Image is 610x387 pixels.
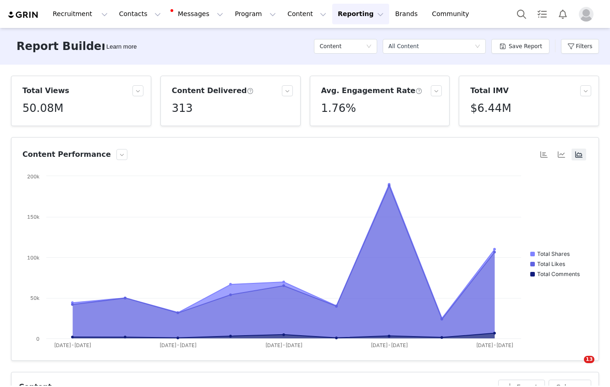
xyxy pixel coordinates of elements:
button: Save Report [491,39,550,54]
h3: Total Views [22,85,69,96]
img: grin logo [7,11,39,19]
button: Filters [561,39,599,54]
button: Search [511,4,532,24]
a: Community [427,4,479,24]
h5: 1.76% [321,100,356,116]
text: 150k [27,214,39,220]
h3: Avg. Engagement Rate [321,85,423,96]
text: Total Likes [537,260,565,267]
img: placeholder-profile.jpg [579,7,594,22]
text: 200k [27,173,39,180]
button: Notifications [553,4,573,24]
button: Messages [167,4,229,24]
text: [DATE]-[DATE] [476,342,513,348]
text: 100k [27,254,39,261]
a: Tasks [532,4,552,24]
button: Profile [573,7,603,22]
iframe: Intercom live chat [565,356,587,378]
h3: Report Builder [16,38,107,55]
text: 50k [30,295,39,301]
span: 13 [584,356,594,363]
h5: 50.08M [22,100,63,116]
button: Content [282,4,332,24]
text: [DATE]-[DATE] [54,342,91,348]
text: Total Shares [537,250,570,257]
text: 0 [36,336,39,342]
a: Brands [390,4,426,24]
h3: Total IMV [470,85,509,96]
h5: Content [319,39,341,53]
button: Program [229,4,281,24]
i: icon: down [475,44,480,50]
text: Total Comments [537,271,580,277]
i: icon: down [366,44,372,50]
h5: 313 [172,100,193,116]
h3: Content Delivered [172,85,254,96]
button: Contacts [114,4,166,24]
div: All Content [388,39,418,53]
h5: $6.44M [470,100,511,116]
text: [DATE]-[DATE] [265,342,302,348]
text: [DATE]-[DATE] [371,342,408,348]
h3: Content Performance [22,149,111,160]
text: [DATE]-[DATE] [159,342,197,348]
div: Tooltip anchor [104,42,138,51]
button: Recruitment [47,4,113,24]
button: Reporting [332,4,389,24]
